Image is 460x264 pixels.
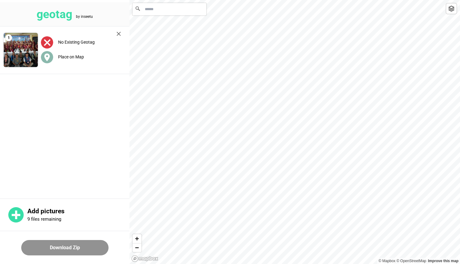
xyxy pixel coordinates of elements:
[379,259,395,263] a: Mapbox
[41,36,53,49] img: uploadImagesAlt
[117,32,121,36] img: cross
[133,3,206,15] input: Search
[21,240,109,255] button: Download Zip
[58,54,84,59] label: Place on Map
[27,216,61,222] p: 9 files remaining
[4,33,38,67] img: 9k=
[448,6,454,12] img: toggleLayer
[76,14,93,19] tspan: by inseetu
[133,243,141,252] button: Zoom out
[27,207,129,215] p: Add pictures
[131,255,158,262] a: Mapbox logo
[428,259,458,263] a: Map feedback
[396,259,426,263] a: OpenStreetMap
[37,8,72,21] tspan: geotag
[58,40,95,45] label: No Existing Geotag
[133,234,141,243] button: Zoom in
[5,34,12,41] span: 1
